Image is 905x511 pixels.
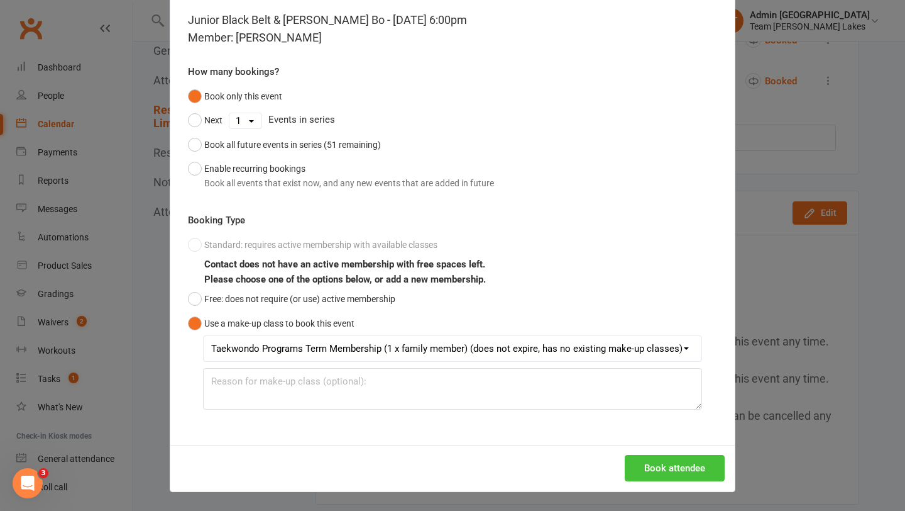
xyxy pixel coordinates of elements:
div: Book all events that exist now, and any new events that are added in future [204,176,494,190]
button: Book only this event [188,84,282,108]
b: Contact does not have an active membership with free spaces left. [204,259,485,270]
button: Use a make-up class to book this event [188,312,354,335]
div: Book all future events in series (51 remaining) [204,138,381,152]
button: Book all future events in series (51 remaining) [188,133,381,157]
button: Book attendee [625,455,725,481]
button: Next [188,108,222,132]
label: Booking Type [188,213,245,228]
button: Free: does not require (or use) active membership [188,287,395,311]
div: Events in series [188,108,717,132]
label: How many bookings? [188,64,279,79]
iframe: Intercom live chat [13,468,43,498]
span: 3 [38,468,48,478]
div: Junior Black Belt & [PERSON_NAME] Bo - [DATE] 6:00pm Member: [PERSON_NAME] [188,11,717,47]
button: Enable recurring bookingsBook all events that exist now, and any new events that are added in future [188,157,494,195]
b: Please choose one of the options below, or add a new membership. [204,274,486,285]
